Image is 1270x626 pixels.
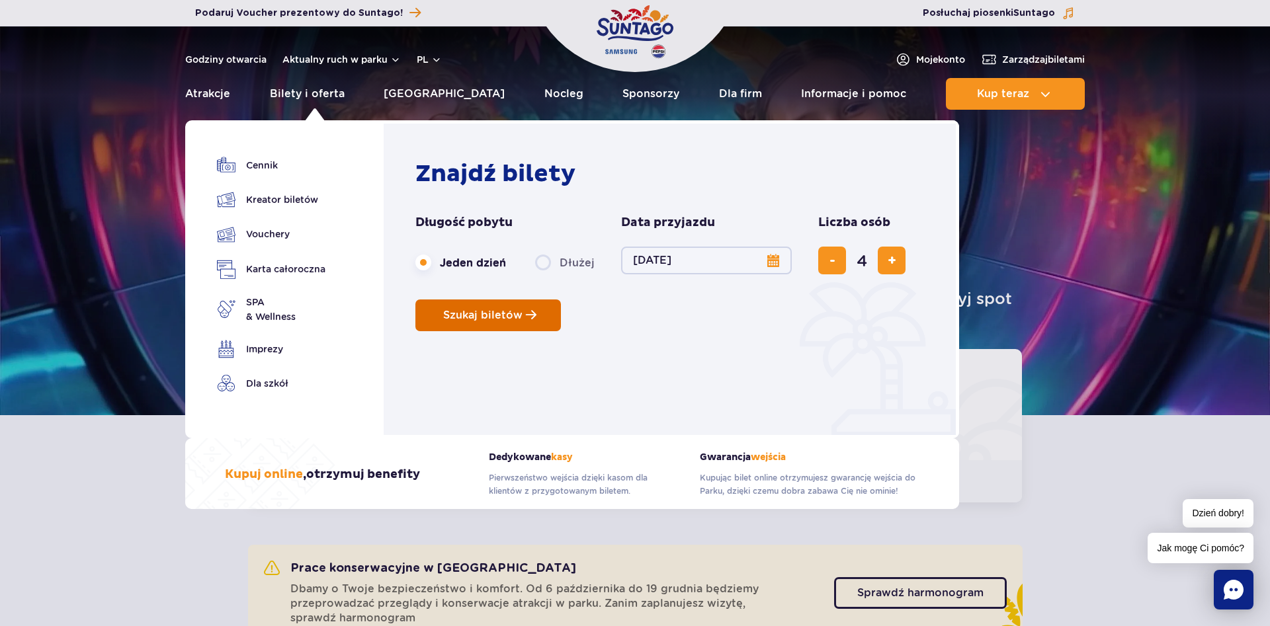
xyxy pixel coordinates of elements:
[443,309,523,321] span: Szukaj biletów
[700,471,919,498] p: Kupując bilet online otrzymujesz gwarancję wejścia do Parku, dzięki czemu dobra zabawa Cię nie om...
[217,156,325,175] a: Cennik
[217,374,325,393] a: Dla szkół
[878,247,906,274] button: dodaj bilet
[415,249,506,276] label: Jeden dzień
[415,299,561,331] button: Szukaj biletów
[946,78,1085,110] button: Kup teraz
[415,215,513,231] span: Długość pobytu
[185,53,267,66] a: Godziny otwarcia
[246,295,296,324] span: SPA & Wellness
[225,467,303,482] span: Kupuj online
[185,78,230,110] a: Atrakcje
[719,78,762,110] a: Dla firm
[489,471,680,498] p: Pierwszeństwo wejścia dzięki kasom dla klientów z przygotowanym biletem.
[270,78,345,110] a: Bilety i oferta
[916,53,965,66] span: Moje konto
[751,451,786,463] span: wejścia
[1214,570,1253,609] div: Chat
[417,53,442,66] button: pl
[551,451,573,463] span: kasy
[1148,533,1253,563] span: Jak mogę Ci pomóc?
[217,260,325,279] a: Karta całoroczna
[217,225,325,244] a: Vouchery
[621,247,792,274] button: [DATE]
[895,52,965,67] a: Mojekonto
[384,78,505,110] a: [GEOGRAPHIC_DATA]
[977,88,1029,100] span: Kup teraz
[818,247,846,274] button: usuń bilet
[217,295,325,324] a: SPA& Wellness
[1183,499,1253,528] span: Dzień dobry!
[1002,53,1085,66] span: Zarządzaj biletami
[282,54,401,65] button: Aktualny ruch w parku
[818,215,890,231] span: Liczba osób
[700,451,919,463] strong: Gwarancja
[489,451,680,463] strong: Dedykowane
[981,52,1085,67] a: Zarządzajbiletami
[621,215,715,231] span: Data przyjazdu
[801,78,906,110] a: Informacje i pomoc
[225,467,420,483] h3: , otrzymuj benefity
[217,190,325,209] a: Kreator biletów
[415,215,931,331] form: Planowanie wizyty w Park of Poland
[622,78,679,110] a: Sponsorzy
[544,78,583,110] a: Nocleg
[535,249,595,276] label: Dłużej
[217,340,325,358] a: Imprezy
[846,245,878,276] input: liczba biletów
[415,159,931,188] h2: Znajdź bilety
